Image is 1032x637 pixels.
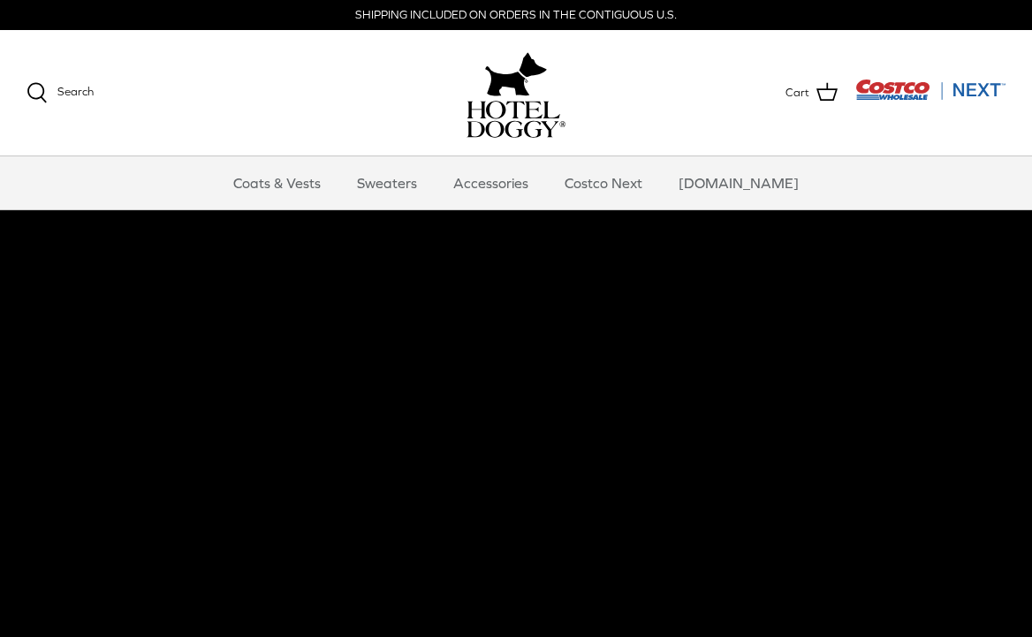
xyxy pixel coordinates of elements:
[855,79,1005,101] img: Costco Next
[341,156,433,209] a: Sweaters
[785,81,838,104] a: Cart
[467,48,565,138] a: hoteldoggy.com hoteldoggycom
[437,156,544,209] a: Accessories
[663,156,815,209] a: [DOMAIN_NAME]
[549,156,658,209] a: Costco Next
[485,48,547,101] img: hoteldoggy.com
[467,101,565,138] img: hoteldoggycom
[785,84,809,102] span: Cart
[217,156,337,209] a: Coats & Vests
[855,90,1005,103] a: Visit Costco Next
[57,85,94,98] span: Search
[27,82,94,103] a: Search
